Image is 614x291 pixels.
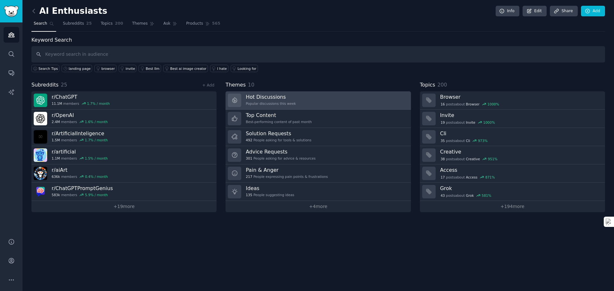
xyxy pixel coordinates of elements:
div: post s about [440,174,496,180]
span: 11.1M [52,101,62,106]
a: Invite19postsaboutInvite1000% [420,110,605,128]
span: 16 [440,102,445,106]
div: 1.6 % / month [85,120,108,124]
h3: r/ OpenAI [52,112,108,119]
a: I hate [210,65,228,72]
h3: r/ aiArt [52,167,108,173]
h3: r/ ChatGPTPromptGenius [52,185,113,192]
span: 492 [246,138,252,142]
div: 871 % [485,175,495,179]
a: +19more [31,201,217,212]
h3: Browser [440,94,601,100]
span: Cli [466,138,470,143]
img: ChatGPT [34,94,47,107]
h3: r/ ChatGPT [52,94,110,100]
span: Access [466,175,477,179]
a: Add [581,6,605,17]
img: artificial [34,148,47,162]
span: Ask [163,21,170,27]
span: Creative [466,157,480,161]
h3: Invite [440,112,601,119]
div: members [52,156,108,161]
span: 135 [246,193,252,197]
a: Looking for [231,65,258,72]
span: Topics [420,81,435,89]
a: r/artificial1.1Mmembers1.5% / month [31,146,217,164]
img: GummySearch logo [4,6,19,17]
a: Topics200 [98,19,125,32]
a: +194more [420,201,605,212]
a: Solution Requests492People asking for tools & solutions [226,128,411,146]
a: r/aiArt636kmembers0.4% / month [31,164,217,183]
a: r/ChatGPT11.1Mmembers1.7% / month [31,91,217,110]
span: 35 [440,138,445,143]
a: browser [94,65,116,72]
span: Browser [466,102,480,106]
a: Subreddits25 [61,19,94,32]
span: Themes [226,81,246,89]
div: members [52,101,110,106]
div: post s about [440,101,500,107]
span: Subreddits [31,81,59,89]
div: Best llm [146,66,159,71]
div: browser [101,66,115,71]
div: 1000 % [483,120,495,125]
div: members [52,174,108,179]
span: Topics [101,21,113,27]
div: 951 % [488,157,498,161]
div: 1.7 % / month [87,101,110,106]
span: Subreddits [63,21,84,27]
a: Cli35postsaboutCli973% [420,128,605,146]
span: Grok [466,193,474,198]
h3: r/ artificial [52,148,108,155]
a: Browser16postsaboutBrowser1000% [420,91,605,110]
div: landing page [69,66,90,71]
span: 301 [246,156,252,161]
a: Ideas135People suggesting ideas [226,183,411,201]
h3: Solution Requests [246,130,311,137]
a: r/ArtificialInteligence1.5Mmembers1.7% / month [31,128,217,146]
a: +4more [226,201,411,212]
a: Edit [523,6,547,17]
img: OpenAI [34,112,47,125]
div: People asking for tools & solutions [246,138,311,142]
span: 19 [440,120,445,125]
a: Products565 [184,19,222,32]
div: post s about [440,120,496,125]
div: post s about [440,193,492,198]
a: Access17postsaboutAccess871% [420,164,605,183]
a: Share [550,6,577,17]
h3: Access [440,167,601,173]
div: post s about [440,156,498,162]
a: Themes [130,19,157,32]
div: Best ai image creator [170,66,207,71]
a: Pain & Anger217People expressing pain points & frustrations [226,164,411,183]
div: People expressing pain points & frustrations [246,174,328,179]
div: members [52,193,113,197]
div: members [52,138,108,142]
a: Advice Requests301People asking for advice & resources [226,146,411,164]
div: 0.4 % / month [85,174,108,179]
a: Ask [161,19,179,32]
span: 17 [440,175,445,179]
div: 1.7 % / month [85,138,108,142]
a: Grok43postsaboutGrok581% [420,183,605,201]
div: 5.9 % / month [85,193,108,197]
input: Keyword search in audience [31,46,605,62]
span: 25 [61,82,67,88]
span: Invite [466,120,475,125]
img: aiArt [34,167,47,180]
h3: Top Content [246,112,312,119]
a: Top ContentBest-performing content of past month [226,110,411,128]
h3: Ideas [246,185,294,192]
a: invite [119,65,137,72]
h3: r/ ArtificialInteligence [52,130,108,137]
div: invite [126,66,135,71]
span: 43 [440,193,445,198]
a: landing page [62,65,92,72]
a: r/ChatGPTPromptGenius583kmembers5.9% / month [31,183,217,201]
button: Search Tips [31,65,59,72]
label: Keyword Search [31,37,72,43]
div: People asking for advice & resources [246,156,315,161]
span: Products [186,21,203,27]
